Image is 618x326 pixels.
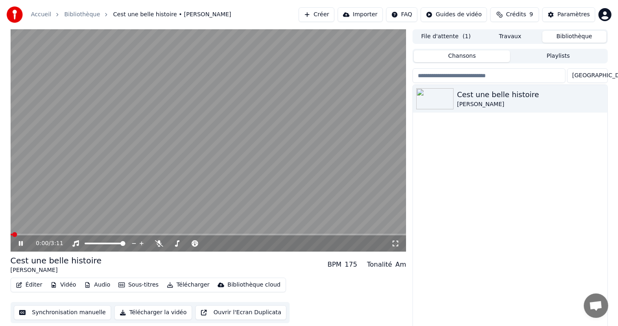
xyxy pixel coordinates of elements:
[164,279,213,291] button: Télécharger
[115,279,162,291] button: Sous-titres
[13,279,46,291] button: Éditer
[227,281,280,289] div: Bibliothèque cloud
[414,50,510,62] button: Chansons
[510,50,607,62] button: Playlists
[36,239,55,248] div: /
[542,31,607,43] button: Bibliothèque
[457,100,604,109] div: [PERSON_NAME]
[195,305,287,320] button: Ouvrir l'Ecran Duplicata
[490,7,539,22] button: Crédits9
[7,7,23,23] img: youka
[36,239,48,248] span: 0:00
[31,11,51,19] a: Accueil
[421,7,487,22] button: Guides de vidéo
[584,293,608,318] a: Ouvrir le chat
[114,305,192,320] button: Télécharger la vidéo
[31,11,231,19] nav: breadcrumb
[11,255,102,266] div: Cest une belle histoire
[328,260,341,269] div: BPM
[457,89,604,100] div: Cest une belle histoire
[414,31,478,43] button: File d'attente
[14,305,111,320] button: Synchronisation manuelle
[463,33,471,41] span: ( 1 )
[81,279,114,291] button: Audio
[542,7,595,22] button: Paramètres
[47,279,79,291] button: Vidéo
[367,260,392,269] div: Tonalité
[529,11,533,19] span: 9
[478,31,542,43] button: Travaux
[64,11,100,19] a: Bibliothèque
[386,7,417,22] button: FAQ
[506,11,526,19] span: Crédits
[395,260,406,269] div: Am
[557,11,590,19] div: Paramètres
[50,239,63,248] span: 3:11
[11,266,102,274] div: [PERSON_NAME]
[113,11,231,19] span: Cest une belle histoire • [PERSON_NAME]
[345,260,357,269] div: 175
[299,7,334,22] button: Créer
[338,7,383,22] button: Importer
